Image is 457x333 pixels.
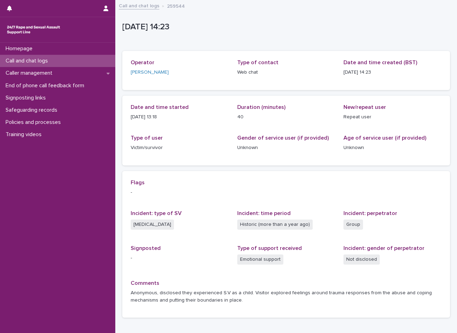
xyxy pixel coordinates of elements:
[343,60,417,65] span: Date and time created (BST)
[131,245,161,251] span: Signposted
[119,1,159,9] a: Call and chat logs
[343,210,397,216] span: Incident: perpetrator
[237,144,335,151] p: Unknown
[343,104,386,110] span: New/repeat user
[122,22,447,32] p: [DATE] 14:23
[343,254,380,265] span: Not disclosed
[343,220,363,230] span: Group
[131,210,182,216] span: Incident: type of SV
[3,107,63,113] p: Safeguarding records
[131,189,442,196] p: -
[131,220,174,230] span: [MEDICAL_DATA]
[343,245,425,251] span: Incident: gender of perpetrator
[237,60,278,65] span: Type of contact
[343,113,442,121] p: Repeat user
[131,104,189,110] span: Date and time started
[343,135,426,141] span: Age of service user (if provided)
[237,135,329,141] span: Gender of service user (if provided)
[237,254,283,265] span: Emotional support
[3,45,38,52] p: Homepage
[343,144,442,151] p: Unknown
[3,70,58,76] p: Caller management
[237,210,291,216] span: Incident: time period
[3,131,47,138] p: Training videos
[237,113,335,121] p: 40
[3,95,51,101] p: Signposting links
[167,2,185,9] p: 259544
[131,289,442,304] p: Anonymous, disclosed they experienced S.V as a child. Visitor explored feelings around trauma res...
[3,119,66,126] p: Policies and processes
[131,144,229,151] p: Victim/survivor
[131,280,159,286] span: Comments
[131,135,163,141] span: Type of user
[131,254,229,262] p: -
[131,60,154,65] span: Operator
[237,220,313,230] span: Historic (more than a year ago)
[3,82,90,89] p: End of phone call feedback form
[3,58,53,64] p: Call and chat logs
[131,69,169,76] a: [PERSON_NAME]
[131,180,145,185] span: Flags
[237,245,302,251] span: Type of support received
[343,69,442,76] p: [DATE] 14:23
[6,23,61,37] img: rhQMoQhaT3yELyF149Cw
[237,69,335,76] p: Web chat
[131,113,229,121] p: [DATE] 13:18
[237,104,285,110] span: Duration (minutes)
